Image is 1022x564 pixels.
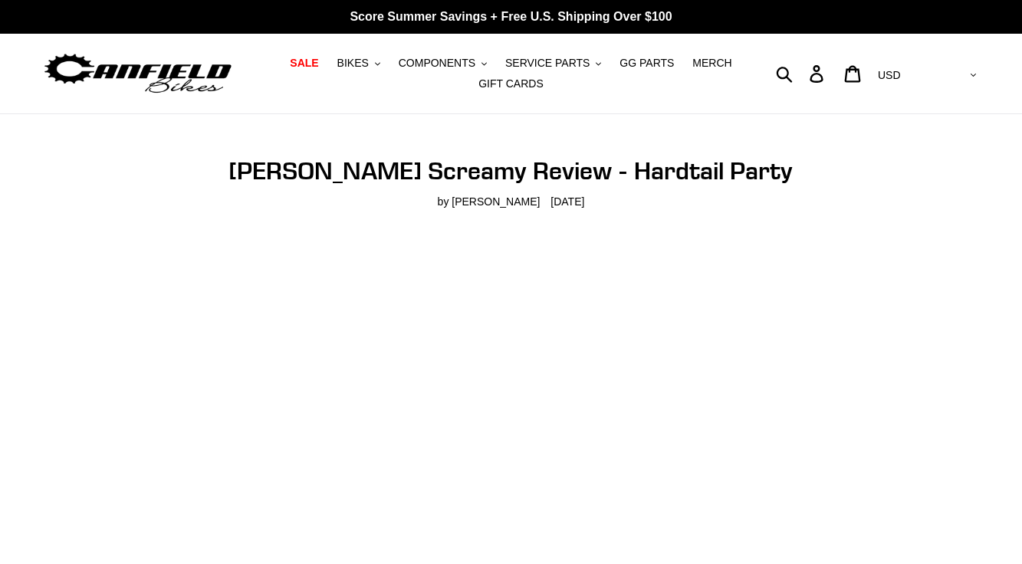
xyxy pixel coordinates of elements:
[505,57,590,70] span: SERVICE PARTS
[165,156,857,185] h1: [PERSON_NAME] Screamy Review - Hardtail Party
[692,57,731,70] span: MERCH
[471,74,551,94] a: GIFT CARDS
[330,53,388,74] button: BIKES
[42,50,234,98] img: Canfield Bikes
[337,57,369,70] span: BIKES
[478,77,544,90] span: GIFT CARDS
[391,53,495,74] button: COMPONENTS
[612,53,682,74] a: GG PARTS
[290,57,318,70] span: SALE
[282,53,326,74] a: SALE
[498,53,609,74] button: SERVICE PARTS
[399,57,475,70] span: COMPONENTS
[685,53,739,74] a: MERCH
[438,194,541,210] span: by [PERSON_NAME]
[550,195,584,208] time: [DATE]
[619,57,674,70] span: GG PARTS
